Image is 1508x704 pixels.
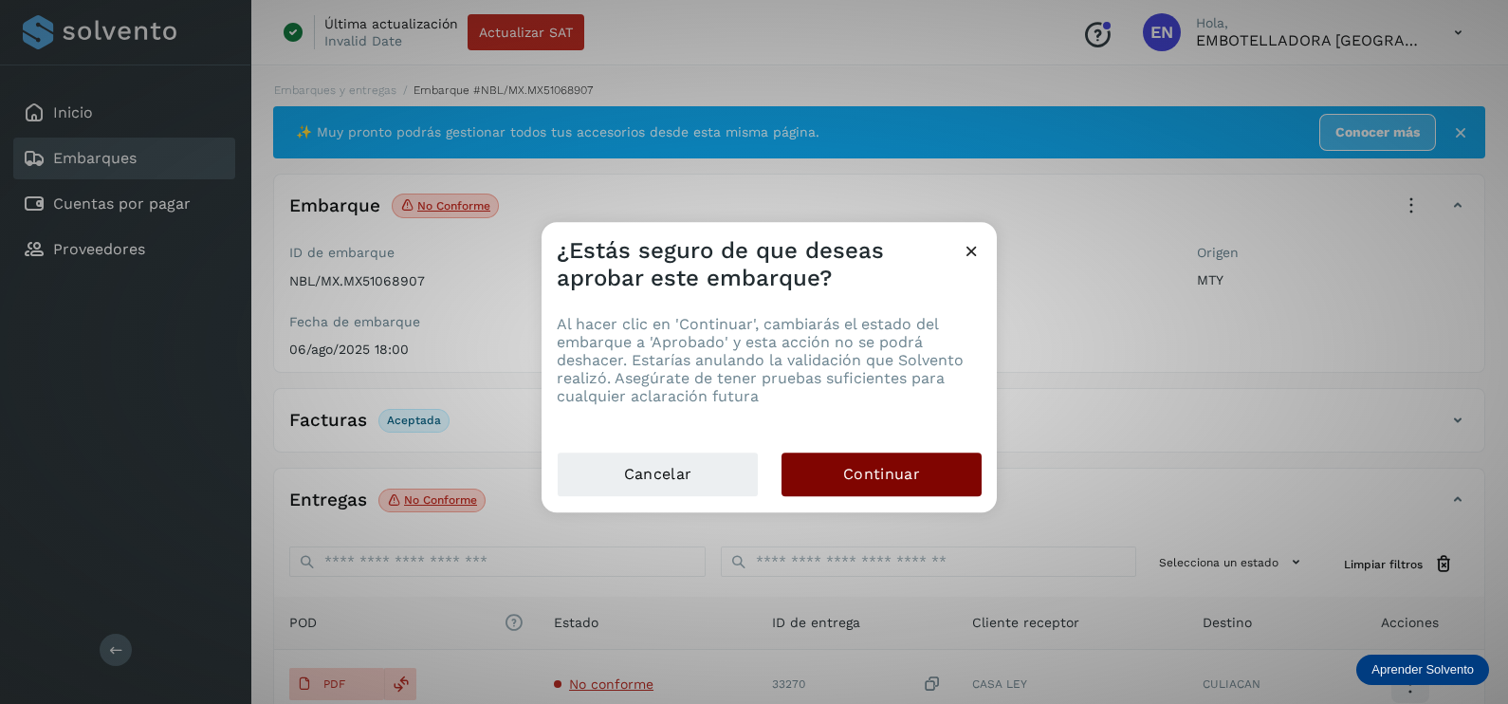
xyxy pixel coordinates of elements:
[1356,655,1489,685] div: Aprender Solvento
[782,453,982,496] button: Continuar
[557,315,964,406] span: Al hacer clic en 'Continuar', cambiarás el estado del embarque a 'Aprobado' y esta acción no se p...
[843,464,920,485] span: Continuar
[557,237,962,292] h3: ¿Estás seguro de que deseas aprobar este embarque?
[557,452,759,497] button: Cancelar
[1371,662,1474,677] p: Aprender Solvento
[624,464,691,485] span: Cancelar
